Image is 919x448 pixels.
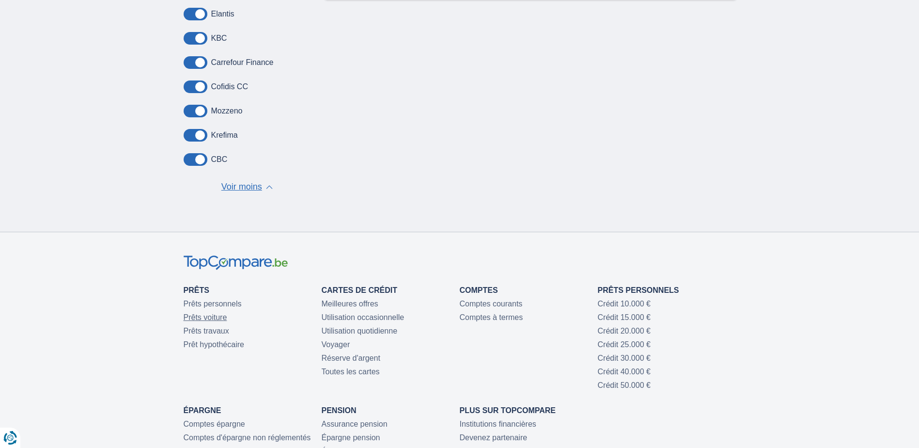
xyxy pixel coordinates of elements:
[322,327,398,335] a: Utilisation quotidienne
[322,300,378,308] a: Meilleures offres
[211,155,228,164] label: CBC
[218,180,276,194] button: Voir moins ▲
[598,286,679,294] a: Prêts personnels
[460,406,556,415] a: Plus sur TopCompare
[322,368,380,376] a: Toutes les cartes
[184,340,244,349] a: Prêt hypothécaire
[211,10,234,18] label: Elantis
[322,340,350,349] a: Voyager
[460,433,528,442] a: Devenez partenaire
[598,313,651,321] a: Crédit 15.000 €
[460,286,498,294] a: Comptes
[460,313,523,321] a: Comptes à termes
[598,300,651,308] a: Crédit 10.000 €
[322,420,388,428] a: Assurance pension
[184,286,209,294] a: Prêts
[184,313,227,321] a: Prêts voiture
[184,406,221,415] a: Épargne
[322,313,405,321] a: Utilisation occasionnelle
[598,381,651,389] a: Crédit 50.000 €
[211,107,243,115] label: Mozzeno
[598,354,651,362] a: Crédit 30.000 €
[598,368,651,376] a: Crédit 40.000 €
[211,34,227,43] label: KBC
[184,420,245,428] a: Comptes épargne
[598,340,651,349] a: Crédit 25.000 €
[221,181,262,193] span: Voir moins
[184,256,288,271] img: TopCompare
[184,433,311,442] a: Comptes d'épargne non réglementés
[266,185,273,189] span: ▲
[322,433,380,442] a: Épargne pension
[460,420,536,428] a: Institutions financières
[322,286,397,294] a: Cartes de Crédit
[322,406,357,415] a: Pension
[184,300,242,308] a: Prêts personnels
[211,58,274,67] label: Carrefour Finance
[211,131,238,140] label: Krefima
[184,327,229,335] a: Prêts travaux
[460,300,523,308] a: Comptes courants
[322,354,380,362] a: Réserve d'argent
[211,82,248,91] label: Cofidis CC
[598,327,651,335] a: Crédit 20.000 €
